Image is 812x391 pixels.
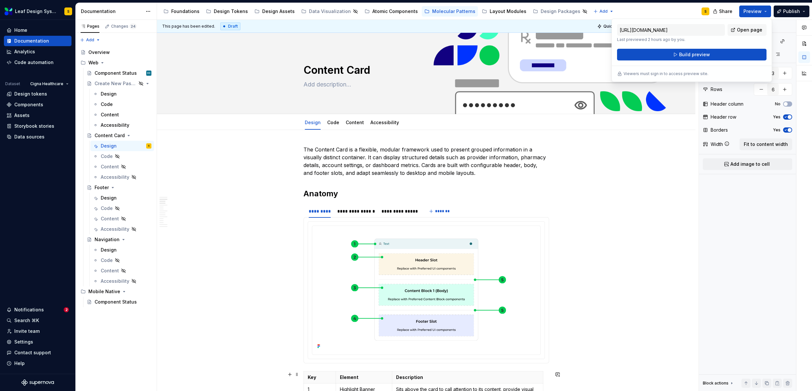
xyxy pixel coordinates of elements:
a: Component Status [84,297,154,307]
div: Content [101,215,119,222]
div: Design [101,247,117,253]
p: Description [396,374,539,381]
span: 24 [130,24,136,29]
span: Open page [737,27,762,33]
div: Accessibility [101,226,129,232]
a: Open page [728,24,767,36]
div: Web [88,59,98,66]
a: Code [90,203,154,214]
div: Documentation [81,8,142,15]
div: Foundations [171,8,200,15]
svg: Supernova Logo [21,379,54,386]
div: Invite team [14,328,40,334]
div: Contact support [14,349,51,356]
div: Pages [81,24,99,29]
a: Home [4,25,71,35]
a: Design Assets [252,6,297,17]
a: Invite team [4,326,71,336]
div: Atomic Components [372,8,418,15]
a: Content Card [84,130,154,141]
a: Data Visualization [299,6,361,17]
div: Design [101,143,117,149]
button: Contact support [4,347,71,358]
div: Dataset [5,81,20,86]
div: Documentation [14,38,49,44]
p: The Content Card is a flexible, modular framework used to present grouped information in a visual... [303,146,549,177]
div: Design [302,115,323,129]
div: Borders [711,127,728,133]
a: Content [90,214,154,224]
div: Rows [711,86,722,93]
a: DesignS [90,141,154,151]
span: Add [599,9,608,14]
button: Quick preview [595,22,634,31]
div: Layout Modules [490,8,526,15]
div: Molecular Patterns [432,8,475,15]
button: Fit to content width [740,138,792,150]
a: Code [90,151,154,162]
a: Foundations [161,6,202,17]
a: Design [90,193,154,203]
a: Assets [4,110,71,121]
div: Home [14,27,27,33]
button: Leaf Design SystemS [1,4,74,18]
a: Content [90,110,154,120]
span: 2 [64,307,69,312]
a: Design Packages [530,6,590,17]
button: Add image to cell [703,158,792,170]
div: S [67,9,70,14]
div: Code [101,101,113,108]
div: Page tree [161,5,590,18]
a: Layout Modules [479,6,529,17]
span: Fit to content width [744,141,788,148]
a: Documentation [4,36,71,46]
div: Data Visualization [309,8,351,15]
div: S [704,9,707,14]
span: Share [719,8,732,15]
p: Last previewed 2 hours ago by you. [617,37,725,42]
div: Leaf Design System [15,8,57,15]
div: Header row [711,114,736,120]
div: Design [101,91,117,97]
a: Accessibility [90,224,154,234]
div: Accessibility [368,115,402,129]
div: Design [101,195,117,201]
button: Add [78,35,102,45]
div: Content [101,163,119,170]
p: Element [340,374,388,381]
button: Publish [774,6,809,17]
button: Preview [739,6,771,17]
div: Notifications [14,306,44,313]
a: Settings [4,337,71,347]
button: Build preview [617,49,767,60]
label: Yes [773,127,780,133]
span: Preview [743,8,762,15]
a: Components [4,99,71,110]
div: Mobile Native [88,288,120,295]
a: Design [90,89,154,99]
div: Code [325,115,342,129]
a: Content [90,162,154,172]
div: Settings [14,339,33,345]
a: Analytics [4,46,71,57]
div: Content Card [95,132,125,139]
div: S [148,143,150,149]
span: Add image to cell [730,161,770,167]
p: Viewers must sign in to access preview site. [624,71,708,76]
p: Key [308,374,332,381]
div: Code [101,205,113,212]
div: CC [147,70,150,76]
div: Help [14,360,25,367]
a: Navigation [84,234,154,245]
button: Cigna Healthcare [27,79,71,88]
a: Molecular Patterns [422,6,478,17]
a: Design Tokens [203,6,251,17]
span: Add [86,37,94,43]
a: Atomic Components [362,6,420,17]
span: Publish [783,8,800,15]
a: Footer [84,182,154,193]
h2: Anatomy [303,189,549,199]
a: Data sources [4,132,71,142]
button: Share [710,6,737,17]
